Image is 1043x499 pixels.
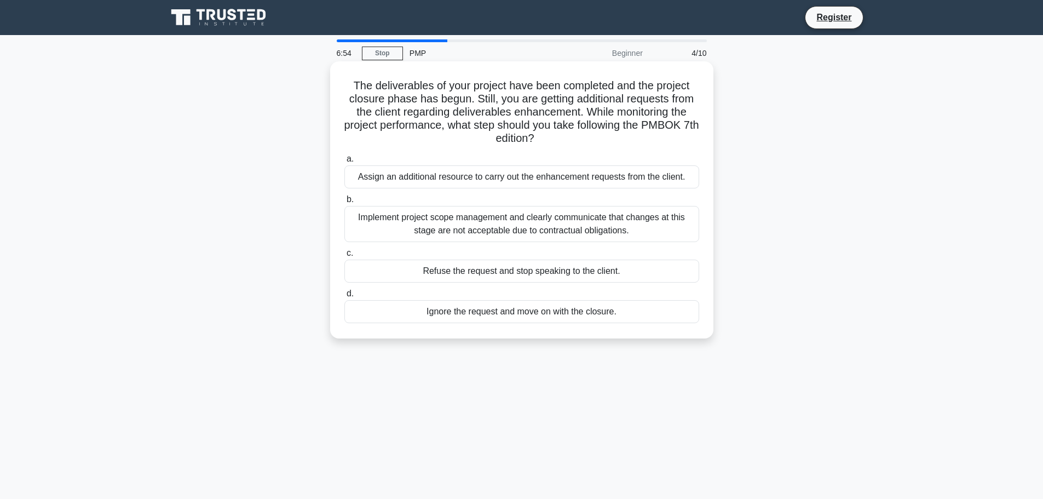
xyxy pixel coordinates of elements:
div: Implement project scope management and clearly communicate that changes at this stage are not acc... [344,206,699,242]
span: b. [347,194,354,204]
span: c. [347,248,353,257]
div: 4/10 [649,42,713,64]
span: a. [347,154,354,163]
div: Ignore the request and move on with the closure. [344,300,699,323]
a: Stop [362,47,403,60]
div: 6:54 [330,42,362,64]
div: Beginner [554,42,649,64]
div: Assign an additional resource to carry out the enhancement requests from the client. [344,165,699,188]
span: d. [347,289,354,298]
div: Refuse the request and stop speaking to the client. [344,260,699,283]
h5: The deliverables of your project have been completed and the project closure phase has begun. Sti... [343,79,700,146]
div: PMP [403,42,554,64]
a: Register [810,10,858,24]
